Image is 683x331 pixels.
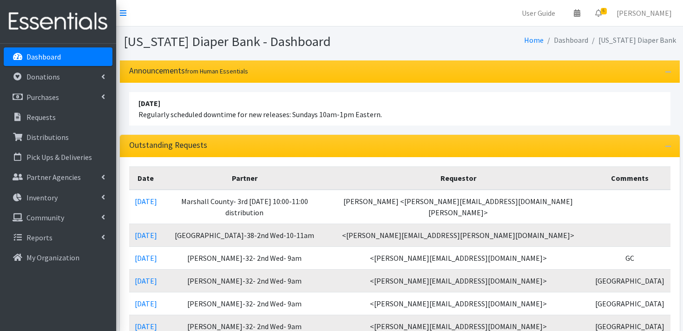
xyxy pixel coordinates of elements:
[4,88,112,106] a: Purchases
[590,166,670,190] th: Comments
[4,108,112,126] a: Requests
[163,246,327,269] td: [PERSON_NAME]-32- 2nd Wed- 9am
[524,35,544,45] a: Home
[327,292,590,315] td: <[PERSON_NAME][EMAIL_ADDRESS][DOMAIN_NAME]>
[590,269,670,292] td: [GEOGRAPHIC_DATA]
[4,67,112,86] a: Donations
[135,253,157,263] a: [DATE]
[4,228,112,247] a: Reports
[514,4,563,22] a: User Guide
[26,93,59,102] p: Purchases
[26,113,56,122] p: Requests
[4,208,112,227] a: Community
[26,52,61,61] p: Dashboard
[4,248,112,267] a: My Organization
[327,224,590,246] td: <[PERSON_NAME][EMAIL_ADDRESS][PERSON_NAME][DOMAIN_NAME]>
[129,66,248,76] h3: Announcements
[135,276,157,285] a: [DATE]
[4,188,112,207] a: Inventory
[4,168,112,186] a: Partner Agencies
[129,166,163,190] th: Date
[26,213,64,222] p: Community
[163,269,327,292] td: [PERSON_NAME]-32- 2nd Wed- 9am
[26,132,69,142] p: Distributions
[135,197,157,206] a: [DATE]
[163,166,327,190] th: Partner
[163,292,327,315] td: [PERSON_NAME]-32- 2nd Wed- 9am
[163,224,327,246] td: [GEOGRAPHIC_DATA]-38-2nd Wed-10-11am
[327,246,590,269] td: <[PERSON_NAME][EMAIL_ADDRESS][DOMAIN_NAME]>
[4,47,112,66] a: Dashboard
[590,292,670,315] td: [GEOGRAPHIC_DATA]
[4,128,112,146] a: Distributions
[327,269,590,292] td: <[PERSON_NAME][EMAIL_ADDRESS][DOMAIN_NAME]>
[26,172,81,182] p: Partner Agencies
[601,8,607,14] span: 6
[4,148,112,166] a: Pick Ups & Deliveries
[124,33,396,50] h1: [US_STATE] Diaper Bank - Dashboard
[588,33,676,47] li: [US_STATE] Diaper Bank
[588,4,609,22] a: 6
[590,246,670,269] td: GC
[609,4,679,22] a: [PERSON_NAME]
[4,6,112,37] img: HumanEssentials
[26,253,79,262] p: My Organization
[26,152,92,162] p: Pick Ups & Deliveries
[129,92,670,126] li: Regularly scheduled downtime for new releases: Sundays 10am-1pm Eastern.
[135,299,157,308] a: [DATE]
[163,190,327,224] td: Marshall County- 3rd [DATE] 10:00-11:00 distribution
[135,322,157,331] a: [DATE]
[327,190,590,224] td: [PERSON_NAME] <[PERSON_NAME][EMAIL_ADDRESS][DOMAIN_NAME][PERSON_NAME]>
[26,233,53,242] p: Reports
[26,193,58,202] p: Inventory
[138,99,160,108] strong: [DATE]
[544,33,588,47] li: Dashboard
[26,72,60,81] p: Donations
[185,67,248,75] small: from Human Essentials
[129,140,207,150] h3: Outstanding Requests
[327,166,590,190] th: Requestor
[135,231,157,240] a: [DATE]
